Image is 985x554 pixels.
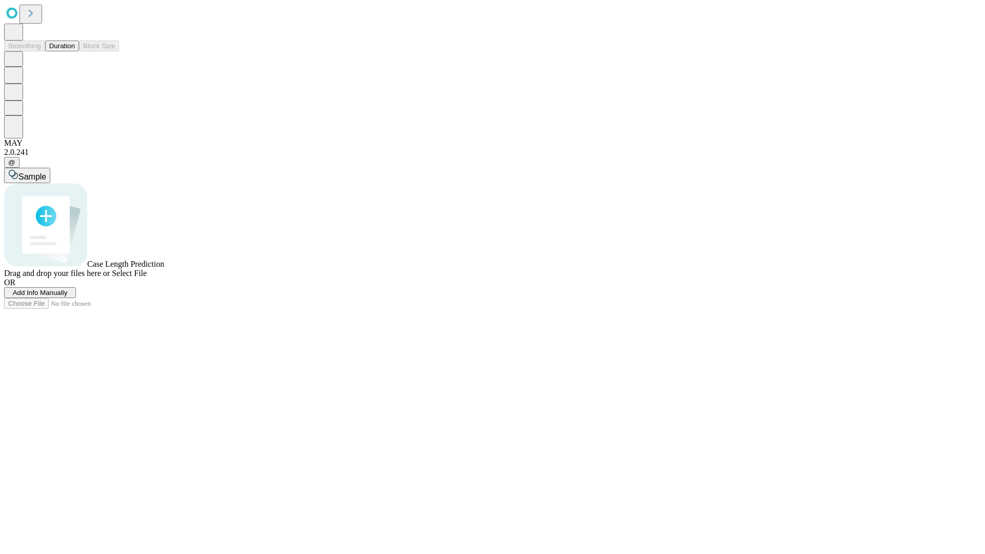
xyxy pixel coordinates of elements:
[4,138,981,148] div: MAY
[87,260,164,268] span: Case Length Prediction
[8,159,15,166] span: @
[4,168,50,183] button: Sample
[4,41,45,51] button: Smoothing
[112,269,147,278] span: Select File
[4,148,981,157] div: 2.0.241
[18,172,46,181] span: Sample
[4,157,19,168] button: @
[79,41,119,51] button: Block Size
[13,289,68,296] span: Add Info Manually
[4,278,15,287] span: OR
[4,287,76,298] button: Add Info Manually
[4,269,110,278] span: Drag and drop your files here or
[45,41,79,51] button: Duration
